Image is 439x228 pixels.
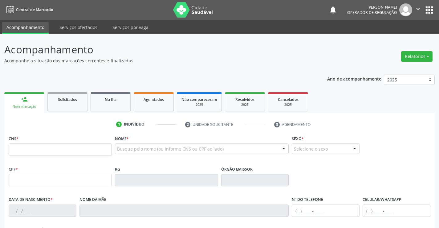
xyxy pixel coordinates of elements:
label: Nome [115,134,129,143]
i:  [415,6,421,12]
p: Ano de acompanhamento [327,75,382,82]
a: Acompanhamento [2,22,49,34]
span: Agendados [144,97,164,102]
button: Relatórios [401,51,433,62]
div: 2025 [230,102,260,107]
label: RG [115,164,120,174]
input: (__) _____-_____ [292,205,360,217]
label: Data de nascimento [9,195,53,205]
span: Cancelados [278,97,299,102]
span: Busque pelo nome (ou informe CNS ou CPF ao lado) [117,146,224,152]
button: notifications [329,6,337,14]
div: Indivíduo [124,122,144,127]
a: Central de Marcação [4,5,53,15]
label: Nº do Telefone [292,195,323,205]
p: Acompanhe a situação das marcações correntes e finalizadas [4,57,306,64]
button:  [412,3,424,16]
span: Selecione o sexo [294,146,328,152]
label: CNS [9,134,18,143]
div: 2025 [273,102,303,107]
img: img [399,3,412,16]
a: Serviços por vaga [108,22,153,33]
div: person_add [21,96,28,103]
label: Nome da mãe [79,195,106,205]
div: [PERSON_NAME] [347,5,397,10]
span: Não compareceram [181,97,217,102]
label: Órgão emissor [221,164,253,174]
input: __/__/____ [9,205,76,217]
label: Sexo [292,134,304,143]
div: 2025 [181,102,217,107]
label: Celular/WhatsApp [363,195,401,205]
span: Operador de regulação [347,10,397,15]
span: Solicitados [58,97,77,102]
span: Na fila [105,97,116,102]
label: CPF [9,164,18,174]
div: Nova marcação [9,104,40,109]
button: apps [424,5,435,15]
span: Central de Marcação [16,7,53,12]
div: 1 [116,122,122,127]
input: (__) _____-_____ [363,205,430,217]
a: Serviços ofertados [55,22,102,33]
p: Acompanhamento [4,42,306,57]
span: Resolvidos [235,97,254,102]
